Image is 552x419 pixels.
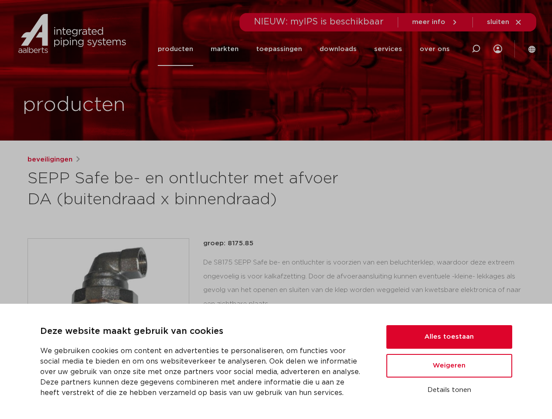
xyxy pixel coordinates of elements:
[158,32,193,66] a: producten
[40,325,365,339] p: Deze website maakt gebruik van cookies
[420,32,450,66] a: over ons
[412,18,458,26] a: meer info
[28,155,73,165] a: beveiligingen
[487,18,522,26] a: sluiten
[28,168,356,210] h1: SEPP Safe be- en ontluchter met afvoer DA (buitendraad x binnendraad)
[256,32,302,66] a: toepassingen
[23,91,125,119] h1: producten
[386,325,512,349] button: Alles toestaan
[40,346,365,398] p: We gebruiken cookies om content en advertenties te personaliseren, om functies voor social media ...
[203,256,525,343] div: De S8175 SEPP Safe be- en ontluchter is voorzien van een beluchterklep, waardoor deze extreem ong...
[319,32,357,66] a: downloads
[374,32,402,66] a: services
[158,32,450,66] nav: Menu
[412,19,445,25] span: meer info
[386,383,512,398] button: Details tonen
[28,239,189,399] img: Product Image for SEPP Safe be- en ontluchter met afvoer DA (buitendraad x binnendraad)
[211,32,239,66] a: markten
[203,238,525,249] p: groep: 8175.85
[487,19,509,25] span: sluiten
[386,354,512,378] button: Weigeren
[254,17,384,26] span: NIEUW: myIPS is beschikbaar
